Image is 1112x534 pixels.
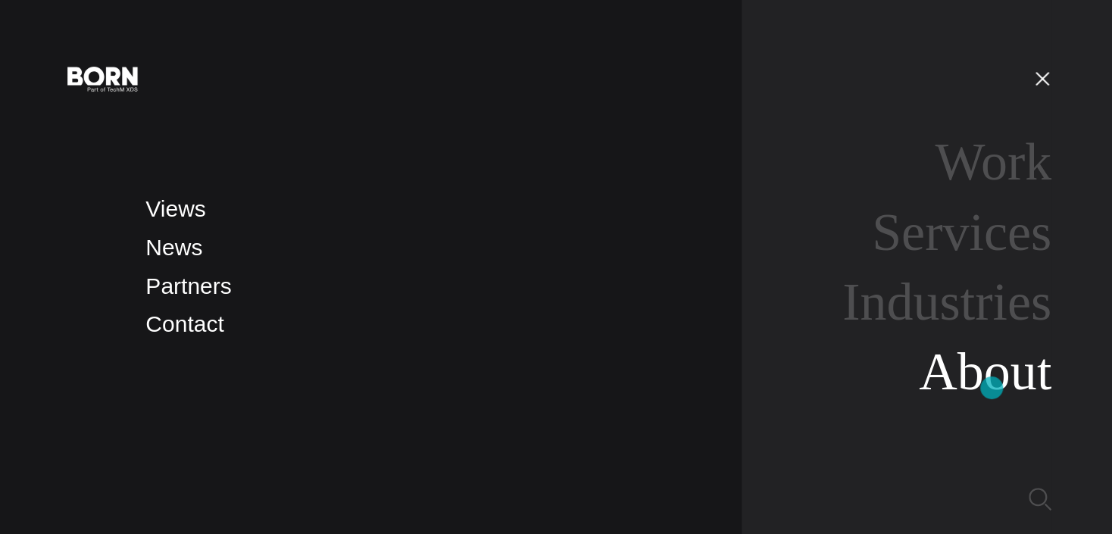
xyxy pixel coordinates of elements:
button: Open [1024,62,1060,94]
a: Partners [145,273,231,298]
a: Contact [145,311,223,336]
a: About [919,342,1051,401]
img: Search [1029,488,1051,511]
a: Services [872,203,1051,261]
a: Industries [842,273,1051,331]
a: News [145,235,202,260]
a: Work [935,133,1051,191]
a: Views [145,196,205,221]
